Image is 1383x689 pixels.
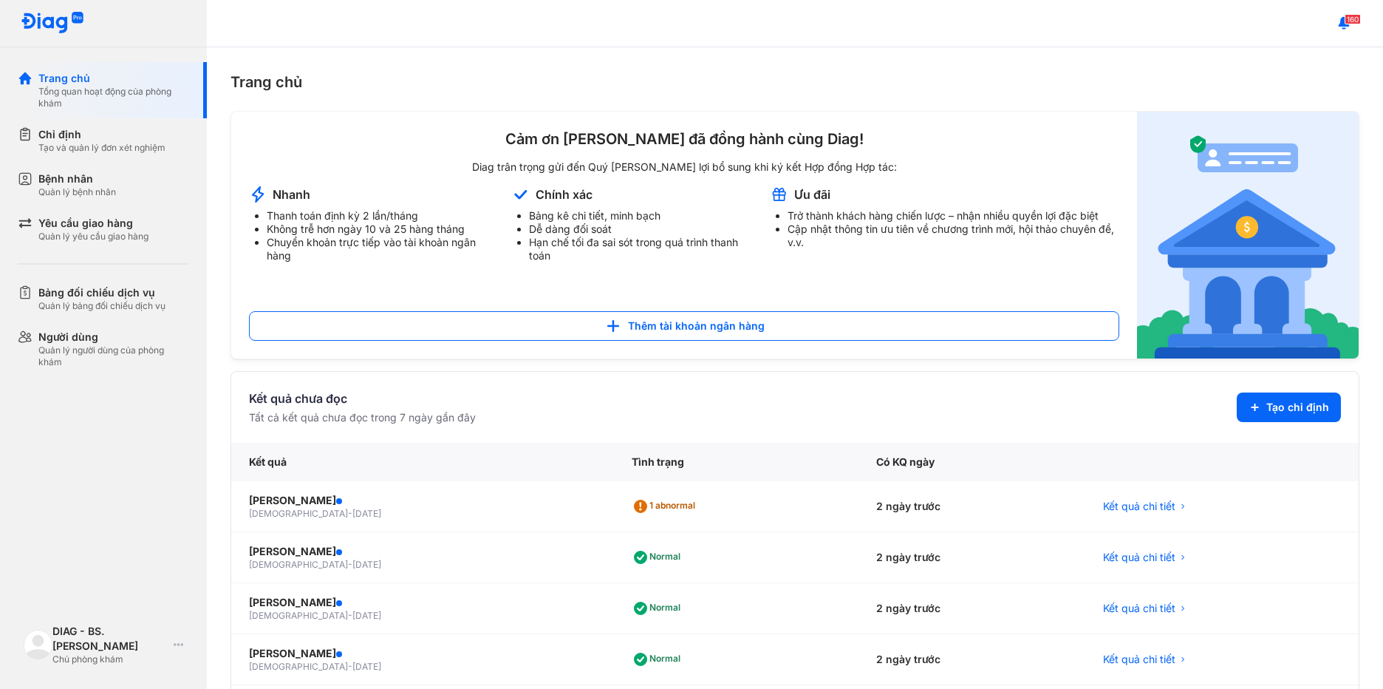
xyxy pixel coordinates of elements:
span: 160 [1345,14,1361,24]
li: Trở thành khách hàng chiến lược – nhận nhiều quyền lợi đặc biệt [788,209,1119,223]
div: Có KQ ngày [858,443,1086,481]
div: Ưu đãi [794,186,830,203]
span: Kết quả chi tiết [1103,499,1175,514]
div: Normal [632,597,686,620]
div: Tất cả kết quả chưa đọc trong 7 ngày gần đây [249,410,476,425]
span: Kết quả chi tiết [1103,550,1175,565]
div: Nhanh [273,186,310,203]
div: Normal [632,546,686,569]
img: account-announcement [770,186,788,203]
div: 1 abnormal [632,495,701,518]
span: Tạo chỉ định [1266,400,1329,415]
div: Chủ phòng khám [52,654,168,665]
span: [DEMOGRAPHIC_DATA] [249,610,348,621]
div: 2 ngày trước [858,481,1086,532]
span: [DATE] [352,661,381,672]
div: Bệnh nhân [38,172,116,186]
div: Bảng đối chiếu dịch vụ [38,285,165,300]
span: [DATE] [352,508,381,519]
div: Trang chủ [230,71,1359,93]
div: Diag trân trọng gửi đến Quý [PERSON_NAME] lợi bổ sung khi ký kết Hợp đồng Hợp tác: [249,160,1119,174]
div: Người dùng [38,330,189,344]
li: Cập nhật thông tin ưu tiên về chương trình mới, hội thảo chuyên đề, v.v. [788,223,1119,249]
div: Kết quả chưa đọc [249,390,476,407]
span: - [348,610,352,621]
span: [DEMOGRAPHIC_DATA] [249,559,348,570]
div: 2 ngày trước [858,532,1086,583]
div: Normal [632,648,686,671]
li: Bảng kê chi tiết, minh bạch [529,209,753,223]
img: logo [24,630,52,659]
button: Thêm tài khoản ngân hàng [249,311,1119,341]
div: Chỉ định [38,127,165,142]
div: Quản lý yêu cầu giao hàng [38,231,148,242]
div: Quản lý bảng đối chiếu dịch vụ [38,300,165,312]
div: Tình trạng [614,443,858,481]
span: Kết quả chi tiết [1103,652,1175,667]
img: account-announcement [511,186,530,203]
div: 2 ngày trước [858,583,1086,634]
li: Không trễ hơn ngày 10 và 25 hàng tháng [267,223,494,236]
img: account-announcement [249,186,267,203]
div: Tổng quan hoạt động của phòng khám [38,86,189,109]
div: Kết quả [231,443,614,481]
div: Cảm ơn [PERSON_NAME] đã đồng hành cùng Diag! [249,129,1119,149]
div: [PERSON_NAME] [249,595,596,610]
span: [DEMOGRAPHIC_DATA] [249,661,348,672]
span: Kết quả chi tiết [1103,601,1175,616]
span: - [348,661,352,672]
span: [DATE] [352,559,381,570]
div: Tạo và quản lý đơn xét nghiệm [38,142,165,154]
li: Dễ dàng đối soát [529,223,753,236]
li: Thanh toán định kỳ 2 lần/tháng [267,209,494,223]
img: logo [21,12,84,35]
div: Yêu cầu giao hàng [38,216,148,231]
li: Hạn chế tối đa sai sót trong quá trình thanh toán [529,236,753,262]
div: 2 ngày trước [858,634,1086,685]
li: Chuyển khoản trực tiếp vào tài khoản ngân hàng [267,236,494,262]
div: Trang chủ [38,71,189,86]
div: [PERSON_NAME] [249,544,596,559]
div: Quản lý người dùng của phòng khám [38,344,189,368]
button: Tạo chỉ định [1237,393,1341,422]
div: [PERSON_NAME] [249,493,596,508]
span: - [348,508,352,519]
div: Quản lý bệnh nhân [38,186,116,198]
div: Chính xác [536,186,593,203]
span: [DEMOGRAPHIC_DATA] [249,508,348,519]
span: [DATE] [352,610,381,621]
span: - [348,559,352,570]
div: [PERSON_NAME] [249,646,596,661]
img: account-announcement [1137,112,1359,359]
div: DIAG - BS. [PERSON_NAME] [52,624,168,654]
